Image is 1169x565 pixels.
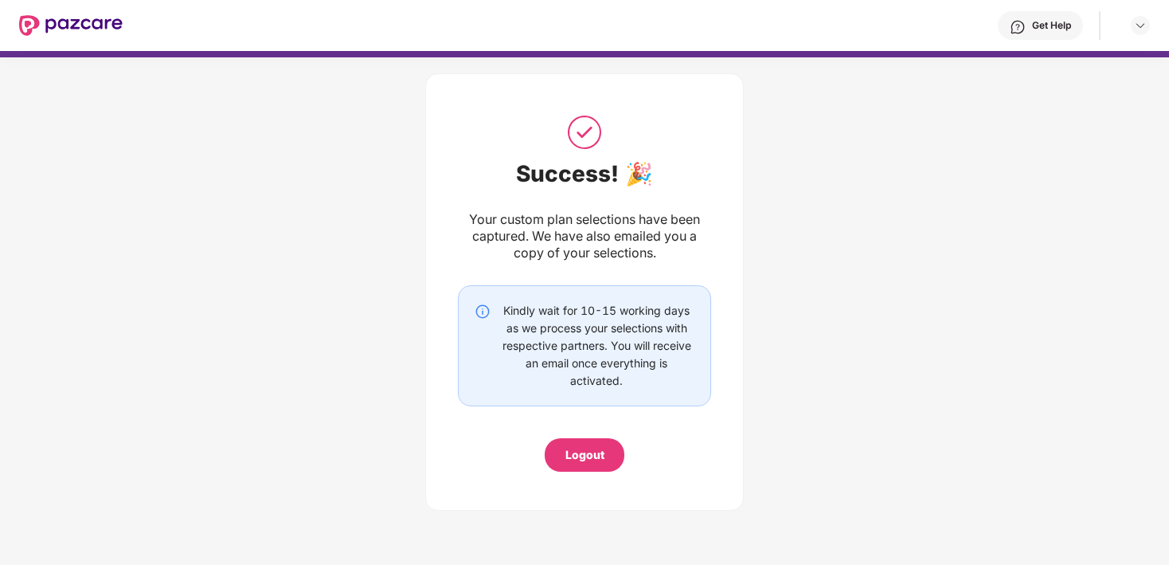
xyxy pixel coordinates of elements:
img: svg+xml;base64,PHN2ZyBpZD0iSGVscC0zMngzMiIgeG1sbnM9Imh0dHA6Ly93d3cudzMub3JnLzIwMDAvc3ZnIiB3aWR0aD... [1010,19,1026,35]
div: Your custom plan selections have been captured. We have also emailed you a copy of your selections. [458,211,711,261]
img: svg+xml;base64,PHN2ZyBpZD0iRHJvcGRvd24tMzJ4MzIiIHhtbG5zPSJodHRwOi8vd3d3LnczLm9yZy8yMDAwL3N2ZyIgd2... [1134,19,1147,32]
div: Success! 🎉 [458,160,711,187]
img: svg+xml;base64,PHN2ZyBpZD0iSW5mby0yMHgyMCIgeG1sbnM9Imh0dHA6Ly93d3cudzMub3JnLzIwMDAvc3ZnIiB3aWR0aD... [475,304,491,320]
img: svg+xml;base64,PHN2ZyB3aWR0aD0iNTAiIGhlaWdodD0iNTAiIHZpZXdCb3g9IjAgMCA1MCA1MCIgZmlsbD0ibm9uZSIgeG... [565,112,604,152]
img: New Pazcare Logo [19,15,123,36]
div: Logout [565,446,604,464]
div: Get Help [1032,19,1071,32]
div: Kindly wait for 10-15 working days as we process your selections with respective partners. You wi... [498,302,694,390]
